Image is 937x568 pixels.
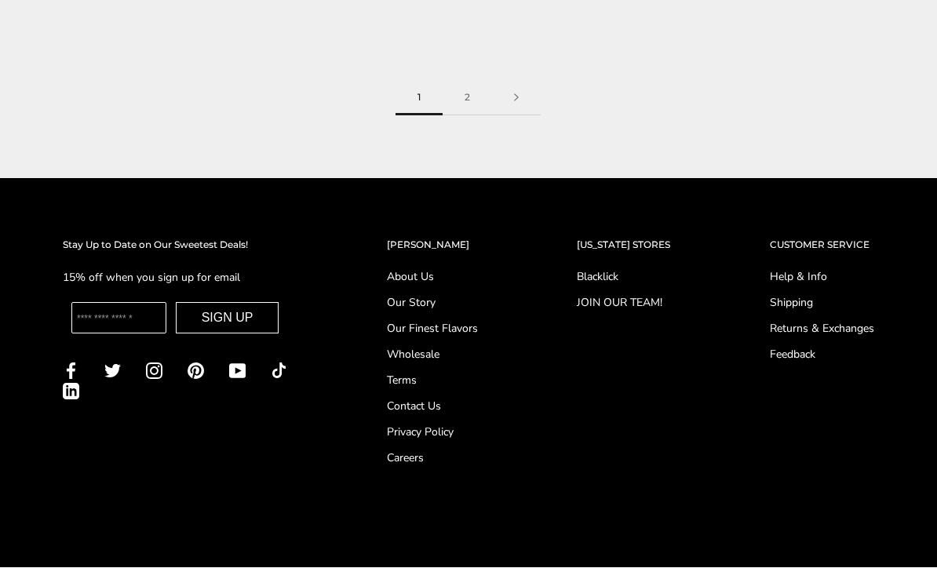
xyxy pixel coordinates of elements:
a: 2 [443,81,492,116]
a: Blacklick [577,269,670,286]
a: Careers [387,450,478,467]
a: Help & Info [770,269,874,286]
a: Our Finest Flavors [387,321,478,337]
a: Facebook [63,362,79,380]
h2: CUSTOMER SERVICE [770,238,874,253]
a: LinkedIn [63,381,79,399]
a: Feedback [770,347,874,363]
a: About Us [387,269,478,286]
a: Terms [387,373,478,389]
a: Wholesale [387,347,478,363]
iframe: Sign Up via Text for Offers [13,508,162,555]
p: 15% off when you sign up for email [63,269,287,287]
a: JOIN OUR TEAM! [577,295,670,311]
a: YouTube [229,362,246,380]
a: Twitter [104,362,121,380]
a: Next page [492,81,541,116]
a: Pinterest [188,362,204,380]
a: Privacy Policy [387,424,478,441]
h2: Stay Up to Date on Our Sweetest Deals! [63,238,287,253]
button: SIGN UP [176,303,279,334]
a: Instagram [146,362,162,380]
span: 1 [396,81,443,116]
a: Returns & Exchanges [770,321,874,337]
a: Our Story [387,295,478,311]
h2: [US_STATE] STORES [577,238,670,253]
input: Enter your email [71,303,166,334]
a: TikTok [271,362,287,380]
h2: [PERSON_NAME] [387,238,478,253]
a: Contact Us [387,399,478,415]
a: Shipping [770,295,874,311]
